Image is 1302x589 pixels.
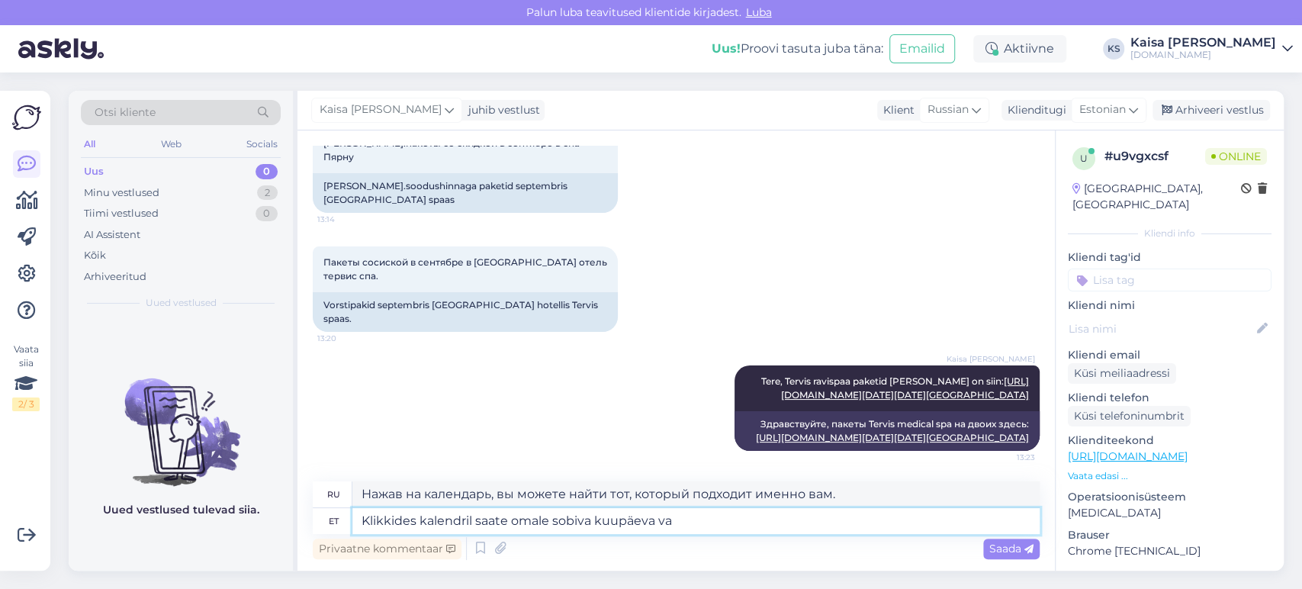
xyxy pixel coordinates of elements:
div: et [329,508,339,534]
span: Otsi kliente [95,105,156,121]
div: Klienditugi [1001,102,1066,118]
div: Privaatne kommentaar [313,539,461,559]
span: 13:14 [317,214,375,225]
span: Kaisa [PERSON_NAME] [320,101,442,118]
div: Uus [84,164,104,179]
div: Здравствуйте, пакеты Tervis medical spa на двоих здесь: [735,411,1040,451]
span: Online [1205,148,1267,165]
div: Kliendi info [1068,227,1271,240]
p: Klienditeekond [1068,433,1271,449]
span: 13:23 [978,452,1035,463]
img: No chats [69,351,293,488]
p: Kliendi email [1068,347,1271,363]
b: Uus! [712,41,741,56]
div: Minu vestlused [84,185,159,201]
div: [PERSON_NAME].soodushinnaga paketid septembris [GEOGRAPHIC_DATA] spaas [313,173,618,213]
div: ru [327,481,340,507]
button: Emailid [889,34,955,63]
span: Saada [989,542,1034,555]
div: Kõik [84,248,106,263]
span: Luba [741,5,776,19]
p: Uued vestlused tulevad siia. [103,502,259,518]
div: Küsi meiliaadressi [1068,363,1176,384]
p: Kliendi tag'id [1068,249,1271,266]
input: Lisa nimi [1069,320,1254,337]
div: Kaisa [PERSON_NAME] [1130,37,1276,49]
p: Chrome [TECHNICAL_ID] [1068,543,1271,559]
span: Kaisa [PERSON_NAME] [947,353,1035,365]
div: Arhiveeri vestlus [1153,100,1270,121]
div: [GEOGRAPHIC_DATA], [GEOGRAPHIC_DATA] [1072,181,1241,213]
span: Пакеты сосиской в сентябре в [GEOGRAPHIC_DATA] отель тервис спа. [323,256,609,282]
span: 13:20 [317,333,375,344]
div: Socials [243,134,281,154]
div: Küsi telefoninumbrit [1068,406,1191,426]
div: Web [158,134,185,154]
div: Klient [877,102,915,118]
div: Aktiivne [973,35,1066,63]
div: KS [1103,38,1124,60]
textarea: Нажав на календарь, вы можете найти тот, который подходит именно вам. [352,481,1040,507]
div: 2 / 3 [12,397,40,411]
div: AI Assistent [84,227,140,243]
div: All [81,134,98,154]
span: Russian [927,101,969,118]
p: Brauser [1068,527,1271,543]
p: Vaata edasi ... [1068,469,1271,483]
div: 0 [256,206,278,221]
img: Askly Logo [12,103,41,132]
div: Arhiveeritud [84,269,146,285]
a: [URL][DOMAIN_NAME] [1068,449,1188,463]
p: Operatsioonisüsteem [1068,489,1271,505]
input: Lisa tag [1068,269,1271,291]
div: 0 [256,164,278,179]
a: Kaisa [PERSON_NAME][DOMAIN_NAME] [1130,37,1293,61]
div: # u9vgxcsf [1104,147,1205,166]
span: u [1080,153,1088,164]
div: Tiimi vestlused [84,206,159,221]
div: Vaata siia [12,343,40,411]
div: Proovi tasuta juba täna: [712,40,883,58]
p: Kliendi nimi [1068,298,1271,314]
span: Estonian [1079,101,1126,118]
div: Vorstipakid septembris [GEOGRAPHIC_DATA] hotellis Tervis spaas. [313,292,618,332]
a: [URL][DOMAIN_NAME][DATE][DATE][GEOGRAPHIC_DATA] [756,432,1029,443]
p: [MEDICAL_DATA] [1068,505,1271,521]
div: 2 [257,185,278,201]
textarea: Klikkides kalendril saate omale sobiva kuupäeva v [352,508,1040,534]
p: Kliendi telefon [1068,390,1271,406]
div: [DOMAIN_NAME] [1130,49,1276,61]
span: Uued vestlused [146,296,217,310]
span: Tere, Tervis ravispaa paketid [PERSON_NAME] on siin: [761,375,1029,401]
div: juhib vestlust [462,102,540,118]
